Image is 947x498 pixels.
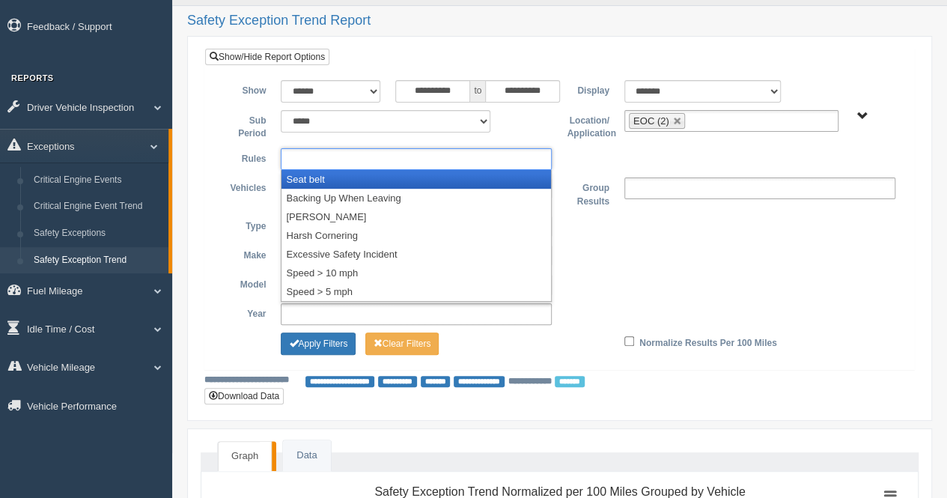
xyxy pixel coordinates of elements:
[216,177,273,195] label: Vehicles
[205,49,329,65] a: Show/Hide Report Options
[281,226,551,245] li: Harsh Cornering
[281,264,551,282] li: Speed > 10 mph
[281,245,551,264] li: Excessive Safety Incident
[559,177,616,208] label: Group Results
[470,80,485,103] span: to
[216,110,273,141] label: Sub Period
[216,148,273,166] label: Rules
[27,193,168,220] a: Critical Engine Event Trend
[216,245,273,263] label: Make
[216,274,273,292] label: Model
[27,220,168,247] a: Safety Exceptions
[216,80,273,98] label: Show
[281,207,551,226] li: [PERSON_NAME]
[216,216,273,234] label: Type
[365,332,439,355] button: Change Filter Options
[374,485,745,498] tspan: Safety Exception Trend Normalized per 100 Miles Grouped by Vehicle
[283,440,330,471] a: Data
[218,441,272,471] a: Graph
[204,388,284,404] button: Download Data
[216,303,273,321] label: Year
[281,189,551,207] li: Backing Up When Leaving
[639,332,776,350] label: Normalize Results Per 100 Miles
[559,80,616,98] label: Display
[559,110,616,141] label: Location/ Application
[281,282,551,301] li: Speed > 5 mph
[281,332,356,355] button: Change Filter Options
[633,115,669,127] span: EOC (2)
[281,170,551,189] li: Seat belt
[27,247,168,274] a: Safety Exception Trend
[27,167,168,194] a: Critical Engine Events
